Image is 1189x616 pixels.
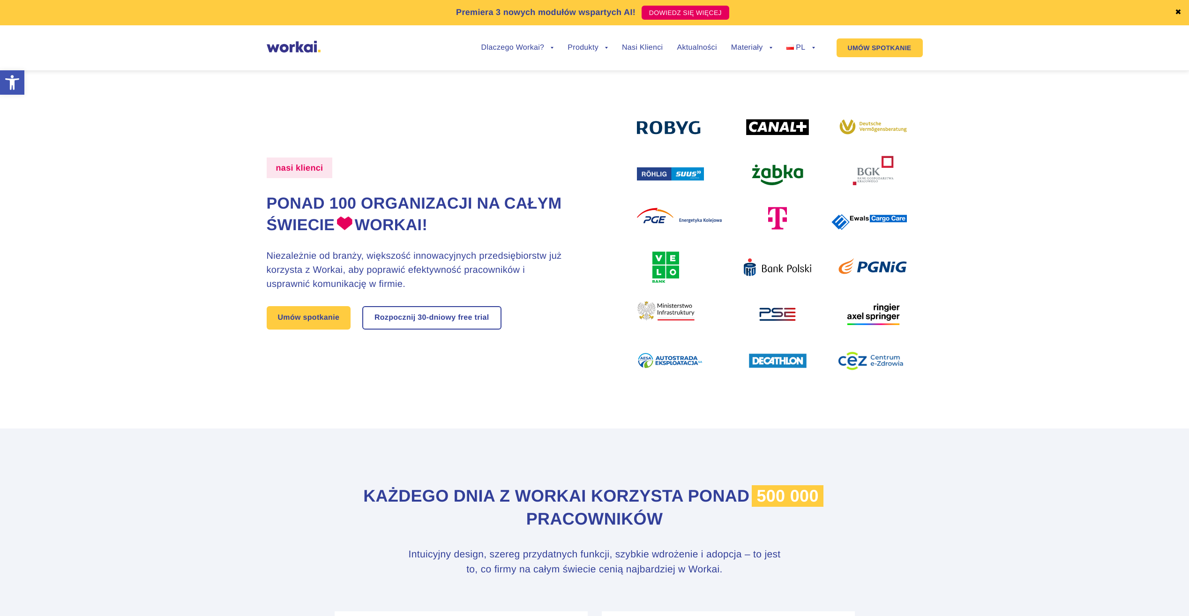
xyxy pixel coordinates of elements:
[267,193,568,236] h1: Ponad 100 organizacji na całym świecie Workai!
[622,44,663,52] a: Nasi Klienci
[267,249,568,291] h3: Niezależnie od branży, większość innowacyjnych przedsiębiorstw już korzysta z Workai, aby poprawi...
[677,44,717,52] a: Aktualności
[642,6,729,20] a: DOWIEDZ SIĘ WIĘCEJ
[568,44,608,52] a: Produkty
[335,485,855,530] h2: Każdego dnia z Workai korzysta ponad pracowników
[337,216,352,230] img: heart.png
[481,44,554,52] a: Dlaczego Workai?
[267,306,351,330] a: Umów spotkanie
[796,44,805,52] span: PL
[267,158,333,178] label: nasi klienci
[456,6,636,19] p: Premiera 3 nowych modułów wspartych AI!
[363,307,501,329] a: Rozpocznij 30-dniowy free trial
[731,44,772,52] a: Materiały
[837,38,923,57] a: UMÓW SPOTKANIE
[1175,9,1182,16] a: ✖
[407,547,782,577] h3: Intuicyjny design, szereg przydatnych funkcji, szybkie wdrożenie i adopcja – to jest to, co firmy...
[752,485,823,507] span: 500 000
